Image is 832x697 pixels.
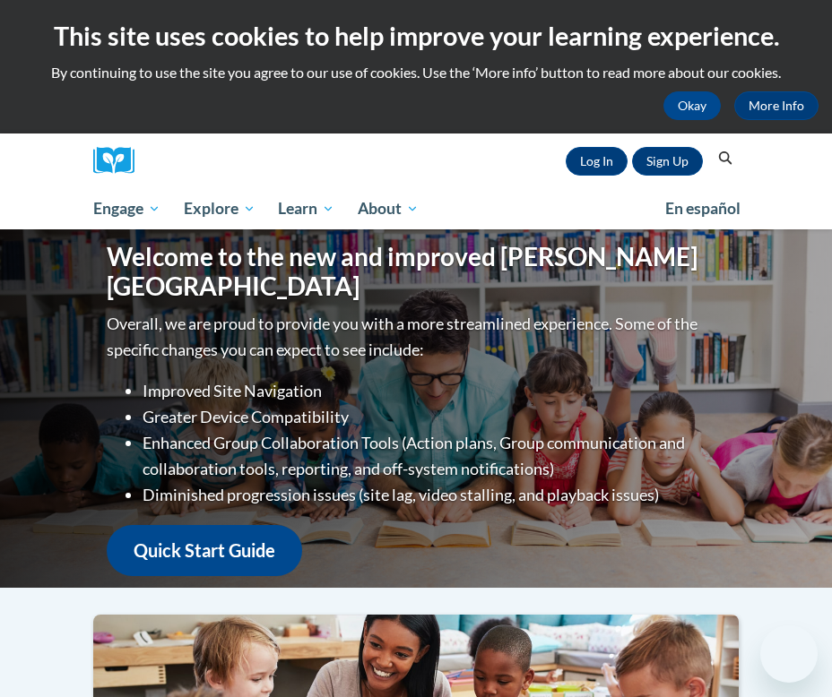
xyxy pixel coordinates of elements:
[143,482,725,508] li: Diminished progression issues (site lag, video stalling, and playback issues)
[665,199,741,218] span: En español
[82,188,172,229] a: Engage
[13,63,819,82] p: By continuing to use the site you agree to our use of cookies. Use the ‘More info’ button to read...
[760,625,818,683] iframe: Button to launch messaging window
[107,525,302,576] a: Quick Start Guide
[93,147,147,175] a: Cox Campus
[734,91,819,120] a: More Info
[93,147,147,175] img: Logo brand
[278,198,334,219] span: Learn
[172,188,267,229] a: Explore
[632,147,703,176] a: Register
[80,188,752,229] div: Main menu
[13,18,819,54] h2: This site uses cookies to help improve your learning experience.
[107,311,725,363] p: Overall, we are proud to provide you with a more streamlined experience. Some of the specific cha...
[143,378,725,404] li: Improved Site Navigation
[93,198,160,219] span: Engage
[566,147,628,176] a: Log In
[184,198,256,219] span: Explore
[346,188,430,229] a: About
[107,242,725,302] h1: Welcome to the new and improved [PERSON_NAME][GEOGRAPHIC_DATA]
[358,198,419,219] span: About
[712,148,739,169] button: Search
[654,190,752,228] a: En español
[663,91,721,120] button: Okay
[143,430,725,482] li: Enhanced Group Collaboration Tools (Action plans, Group communication and collaboration tools, re...
[143,404,725,430] li: Greater Device Compatibility
[266,188,346,229] a: Learn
